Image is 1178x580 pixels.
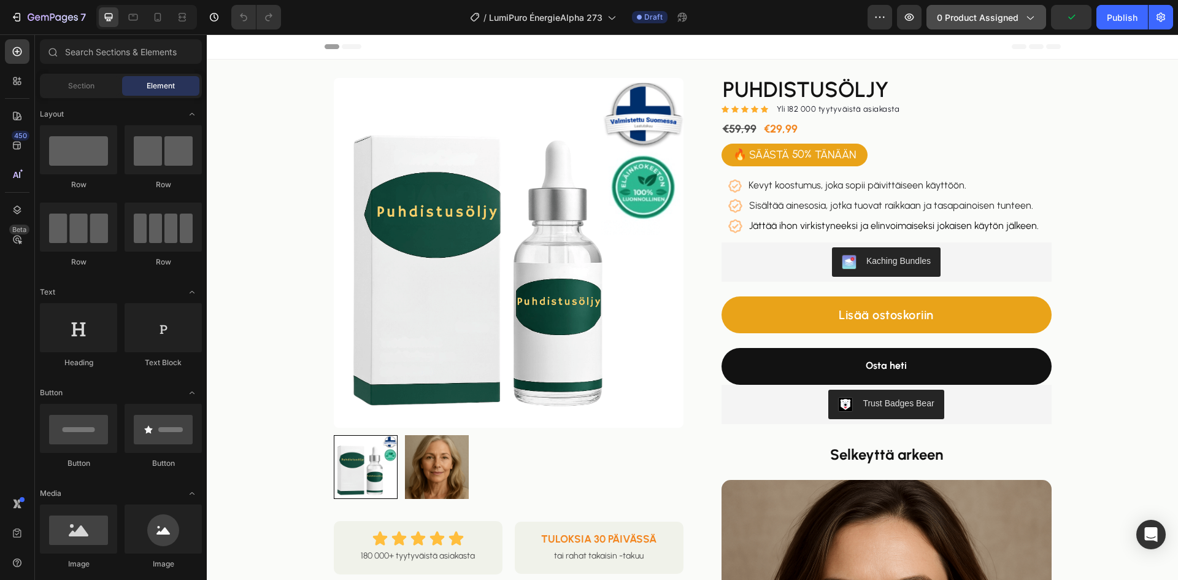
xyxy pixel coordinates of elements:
[515,87,551,103] div: €59,99
[125,559,202,570] div: Image
[40,387,63,398] span: Button
[542,165,826,177] span: Sisältää ainesosia, jotka tuovat raikkaan ja tasapainoisen tunteen.
[635,220,650,235] img: KachingBundles.png
[9,225,29,234] div: Beta
[328,514,457,529] p: tai rahat takaisin -takuu
[659,323,700,341] div: Osta heti
[632,271,727,290] div: Lisää ostoskoriin
[631,363,646,377] img: CLDR_q6erfwCEAE=.png
[12,131,29,141] div: 450
[40,179,117,190] div: Row
[334,498,450,511] strong: TULOKSIA 30 PÄIVÄSSÄ
[40,39,202,64] input: Search Sections & Elements
[483,11,487,24] span: /
[68,80,94,91] span: Section
[182,282,202,302] span: Toggle open
[570,69,693,81] p: Yli 182 000 tyytyväistä asiakasta
[489,11,602,24] span: LumiPuro ÉnergieAlpha 273
[40,287,55,298] span: Text
[40,109,64,120] span: Layout
[125,357,202,368] div: Text Block
[1136,520,1166,549] div: Open Intercom Messenger
[1107,11,1138,24] div: Publish
[147,80,175,91] span: Element
[623,411,736,429] strong: Selkeyttä arkeen
[584,112,606,128] div: 50%
[40,458,117,469] div: Button
[125,257,202,268] div: Row
[40,488,61,499] span: Media
[926,5,1046,29] button: 0 product assigned
[515,314,845,350] button: Osta heti
[937,11,1018,24] span: 0 product assigned
[515,262,845,299] button: Lisää ostoskoriin
[656,363,727,376] div: Trust Badges Bear
[625,213,734,242] button: Kaching Bundles
[125,458,202,469] div: Button
[644,12,663,23] span: Draft
[556,87,592,103] div: €29,99
[660,220,724,233] div: Kaching Bundles
[525,112,584,130] div: 🔥 SÄÄSTÄ
[542,145,760,157] span: Kevyt koostumus, joka sopii päivittäiseen käyttöön.
[231,5,281,29] div: Undo/Redo
[182,383,202,403] span: Toggle open
[207,34,1178,580] iframe: Design area
[182,104,202,124] span: Toggle open
[80,10,86,25] p: 7
[40,559,117,570] div: Image
[40,357,117,368] div: Heading
[5,5,91,29] button: 7
[182,484,202,503] span: Toggle open
[40,257,117,268] div: Row
[515,44,845,68] h1: Puhdistusöljy
[1096,5,1148,29] button: Publish
[606,112,651,130] div: TÄNÄÄN
[622,355,737,385] button: Trust Badges Bear
[542,183,832,201] p: Jättää ihon virkistyneeksi ja elinvoimaiseksi jokaisen käytön jälkeen.
[125,179,202,190] div: Row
